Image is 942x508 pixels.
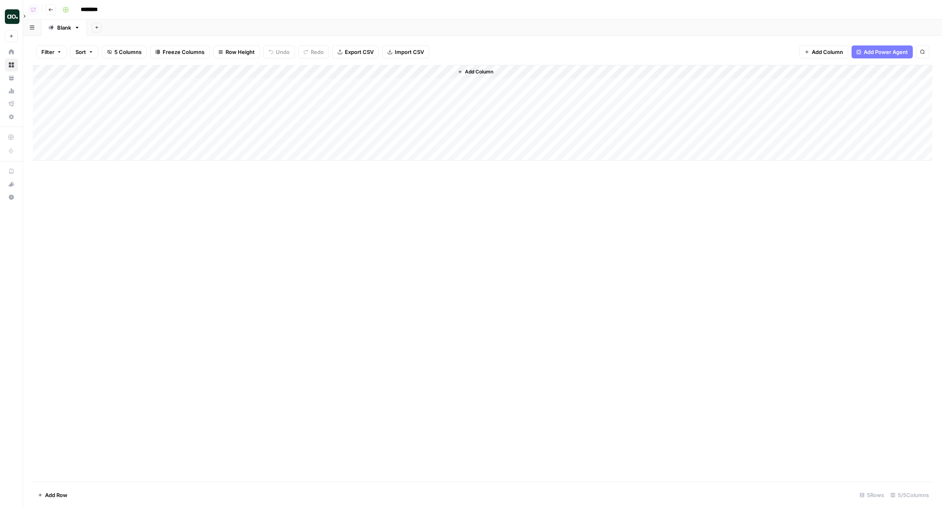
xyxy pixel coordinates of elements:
[454,67,497,77] button: Add Column
[263,45,295,58] button: Undo
[812,48,843,56] span: Add Column
[5,9,19,24] img: Justina testing Logo
[395,48,424,56] span: Import CSV
[5,165,18,178] a: AirOps Academy
[36,45,67,58] button: Filter
[298,45,329,58] button: Redo
[852,45,913,58] button: Add Power Agent
[5,97,18,110] a: Flightpath
[41,19,87,36] a: Blank
[465,68,493,75] span: Add Column
[213,45,260,58] button: Row Height
[5,191,18,204] button: Help + Support
[5,84,18,97] a: Usage
[75,48,86,56] span: Sort
[799,45,848,58] button: Add Column
[856,489,887,502] div: 5 Rows
[5,71,18,84] a: Your Data
[33,489,72,502] button: Add Row
[57,24,71,32] div: Blank
[5,178,17,190] div: What's new?
[5,110,18,123] a: Settings
[311,48,324,56] span: Redo
[70,45,99,58] button: Sort
[5,45,18,58] a: Home
[5,178,18,191] button: What's new?
[163,48,204,56] span: Freeze Columns
[226,48,255,56] span: Row Height
[5,6,18,27] button: Workspace: Justina testing
[864,48,908,56] span: Add Power Agent
[345,48,374,56] span: Export CSV
[45,491,67,499] span: Add Row
[150,45,210,58] button: Freeze Columns
[102,45,147,58] button: 5 Columns
[276,48,290,56] span: Undo
[332,45,379,58] button: Export CSV
[887,489,932,502] div: 5/5 Columns
[5,58,18,71] a: Browse
[114,48,142,56] span: 5 Columns
[41,48,54,56] span: Filter
[382,45,429,58] button: Import CSV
